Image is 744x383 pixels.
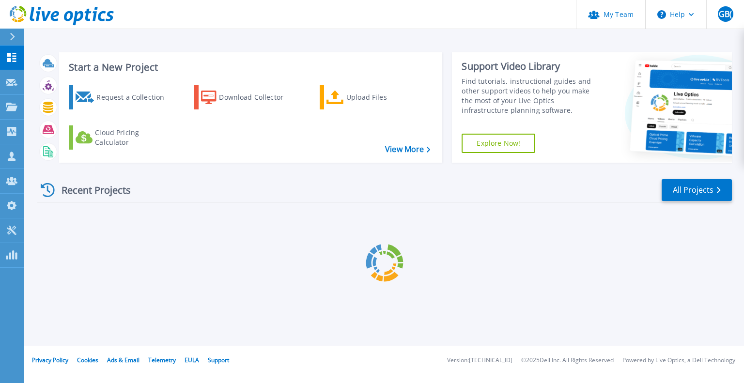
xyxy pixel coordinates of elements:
[462,77,602,115] div: Find tutorials, instructional guides and other support videos to help you make the most of your L...
[69,125,177,150] a: Cloud Pricing Calculator
[719,10,732,18] span: GB(
[320,85,428,109] a: Upload Files
[462,60,602,73] div: Support Video Library
[194,85,302,109] a: Download Collector
[69,85,177,109] a: Request a Collection
[462,134,535,153] a: Explore Now!
[208,356,229,364] a: Support
[37,178,144,202] div: Recent Projects
[219,88,296,107] div: Download Collector
[521,357,614,364] li: © 2025 Dell Inc. All Rights Reserved
[95,128,172,147] div: Cloud Pricing Calculator
[662,179,732,201] a: All Projects
[96,88,174,107] div: Request a Collection
[622,357,735,364] li: Powered by Live Optics, a Dell Technology
[148,356,176,364] a: Telemetry
[385,145,430,154] a: View More
[346,88,424,107] div: Upload Files
[69,62,430,73] h3: Start a New Project
[77,356,98,364] a: Cookies
[32,356,68,364] a: Privacy Policy
[447,357,512,364] li: Version: [TECHNICAL_ID]
[185,356,199,364] a: EULA
[107,356,139,364] a: Ads & Email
